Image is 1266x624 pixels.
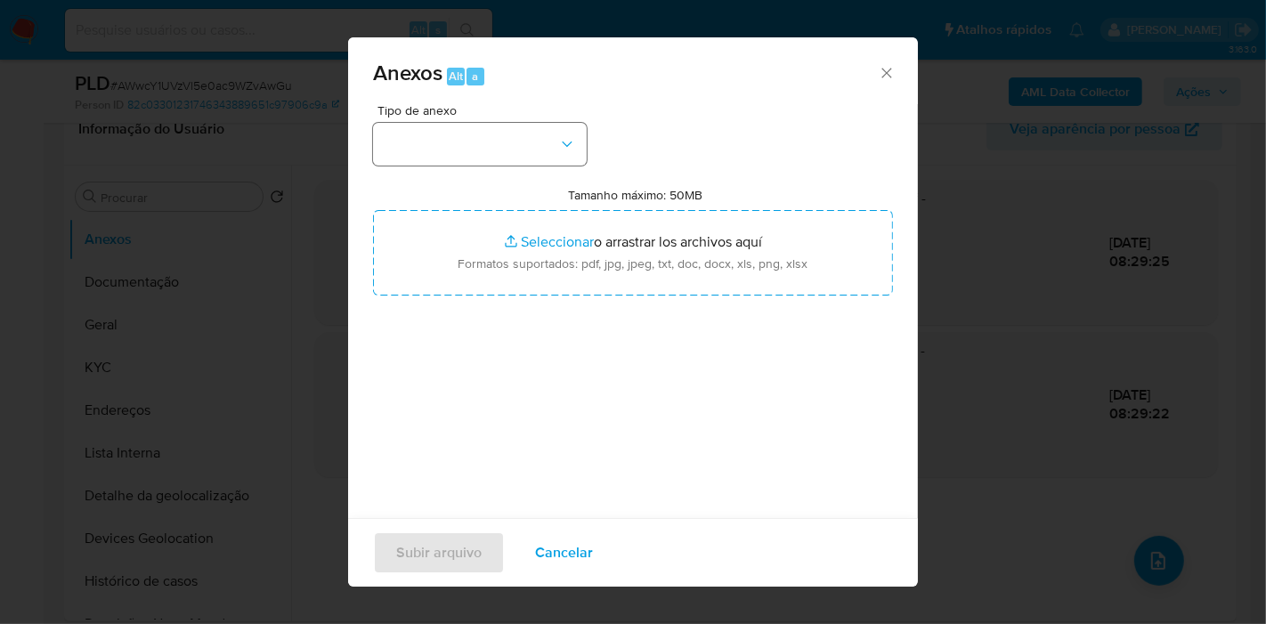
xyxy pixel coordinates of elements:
span: a [472,68,478,85]
span: Anexos [373,57,442,88]
span: Tipo de anexo [377,104,591,117]
button: Cerrar [878,64,894,80]
span: Cancelar [535,533,593,572]
span: Alt [449,68,463,85]
label: Tamanho máximo: 50MB [569,187,703,203]
button: Cancelar [512,531,616,574]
